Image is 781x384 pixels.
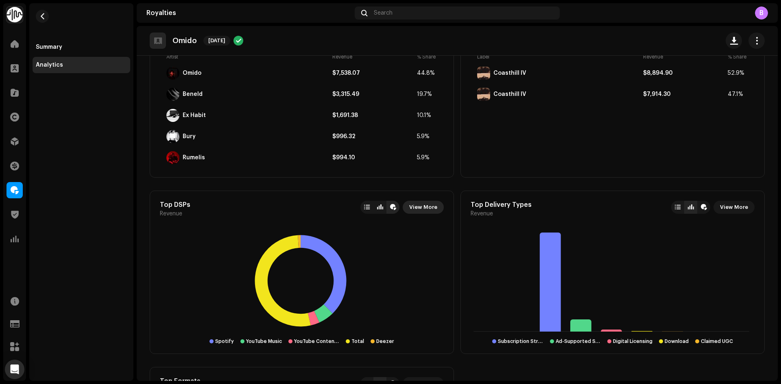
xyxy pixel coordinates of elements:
[332,133,414,140] div: $996.32
[409,199,437,215] span: View More
[643,70,724,76] div: $8,894.90
[493,70,526,76] div: Coasthill IV
[493,91,526,98] div: Coasthill IV
[246,338,282,345] div: YouTube Music
[36,62,63,68] div: Analytics
[403,201,444,214] button: View More
[713,201,755,214] button: View More
[701,338,733,345] div: Claimed UGC
[183,112,206,119] div: Ex Habit
[332,112,414,119] div: $1,691.38
[728,54,748,60] div: % Share
[556,338,601,345] div: Ad-Supported Streaming
[417,154,437,161] div: 5.9%
[7,7,23,23] img: 0f74c21f-6d1c-4dbc-9196-dbddad53419e
[332,154,414,161] div: $994.10
[294,338,340,345] div: YouTube Content ID
[728,70,748,76] div: 52.9%
[183,154,205,161] div: Rumelis
[5,360,24,379] div: Open Intercom Messenger
[203,36,230,46] span: [DATE]
[166,109,179,122] img: 80c84d61-dddb-45aa-a074-ba63be9bbb81
[728,91,748,98] div: 47.1%
[374,10,393,16] span: Search
[613,338,652,345] div: Digital Licensing
[498,338,543,345] div: Subscription Streaming
[215,338,234,345] div: Spotify
[166,130,179,143] img: a40461c8-4086-4fb1-8b23-a75db00e77e9
[183,91,203,98] div: Beneld
[417,70,437,76] div: 44.8%
[417,91,437,98] div: 19.7%
[146,10,351,16] div: Royalties
[332,54,414,60] div: Revenue
[471,201,532,209] div: Top Delivery Types
[166,67,179,80] img: f823a1e3-1e62-4787-87f0-b67180175925
[183,133,196,140] div: Bury
[166,88,179,101] img: 5653f24f-ce45-4807-b806-585721ca6972
[477,88,490,101] img: 5274b215-3793-49bd-891f-5d750f6bc4da
[166,151,179,164] img: ac71c44d-0018-4729-9a06-418260ef51ea
[172,37,197,45] p: Omido
[477,67,490,80] img: ba336b21-b2ff-4b9e-aa52-608b964edbcb
[376,338,394,345] div: Deezer
[643,54,724,60] div: Revenue
[33,57,130,73] re-m-nav-item: Analytics
[183,70,201,76] div: Omido
[477,54,640,60] div: Label
[33,39,130,55] re-m-nav-item: Summary
[160,201,190,209] div: Top DSPs
[643,91,724,98] div: $7,914.30
[417,112,437,119] div: 10.1%
[755,7,768,20] div: B
[332,70,414,76] div: $7,538.07
[417,133,437,140] div: 5.9%
[166,54,329,60] div: Artist
[720,199,748,215] span: View More
[36,44,62,50] div: Summary
[332,91,414,98] div: $3,315.49
[665,338,689,345] div: Download
[417,54,437,60] div: % Share
[160,210,182,217] span: Revenue
[351,338,364,345] div: Total
[471,210,493,217] span: Revenue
